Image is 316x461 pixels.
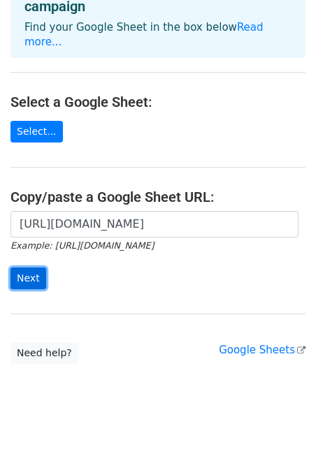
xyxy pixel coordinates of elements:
[24,20,292,50] p: Find your Google Sheet in the box below
[10,189,306,205] h4: Copy/paste a Google Sheet URL:
[10,211,299,237] input: Paste your Google Sheet URL here
[24,21,264,48] a: Read more...
[246,394,316,461] iframe: Chat Widget
[10,240,154,251] small: Example: [URL][DOMAIN_NAME]
[10,268,46,289] input: Next
[10,94,306,110] h4: Select a Google Sheet:
[10,342,78,364] a: Need help?
[10,121,63,142] a: Select...
[219,344,306,356] a: Google Sheets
